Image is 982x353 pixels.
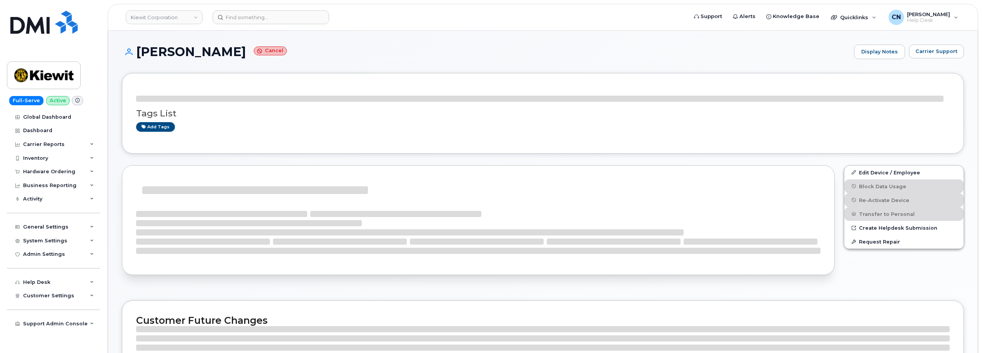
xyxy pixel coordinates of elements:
span: Re-Activate Device [859,197,909,203]
span: Carrier Support [915,48,957,55]
a: Edit Device / Employee [844,166,964,179]
button: Re-Activate Device [844,193,964,207]
small: Cancel [254,46,287,55]
button: Block Data Usage [844,179,964,193]
button: Request Repair [844,235,964,249]
a: Add tags [136,122,175,132]
button: Carrier Support [909,45,964,58]
a: Display Notes [854,45,905,59]
h2: Customer Future Changes [136,315,950,326]
button: Transfer to Personal [844,207,964,221]
h1: [PERSON_NAME] [122,45,850,58]
h3: Tags List [136,109,950,118]
a: Create Helpdesk Submission [844,221,964,235]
